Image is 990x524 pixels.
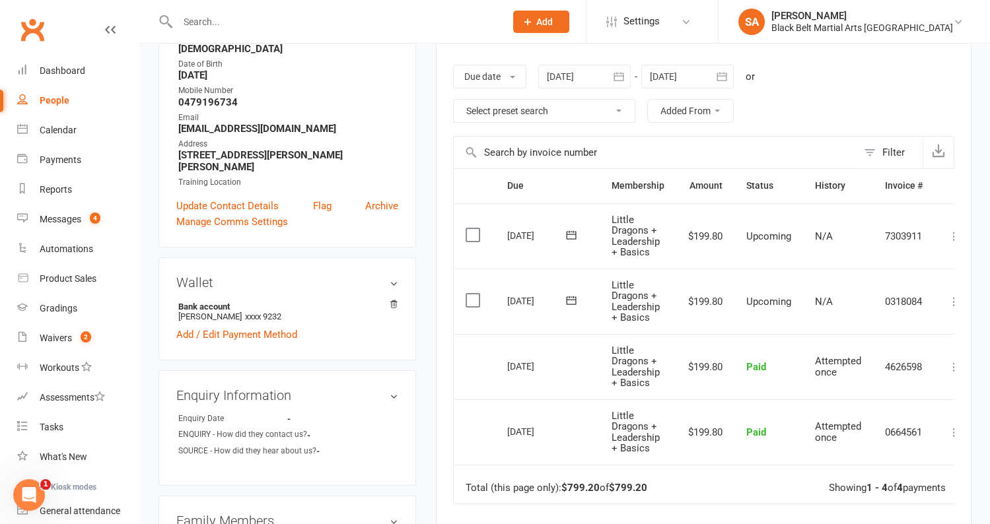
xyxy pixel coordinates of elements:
th: Invoice # [873,169,935,203]
a: Add / Edit Payment Method [176,327,297,343]
th: Membership [600,169,676,203]
div: Dashboard [40,65,85,76]
strong: 1 - 4 [866,482,888,494]
td: 0318084 [873,269,935,334]
input: Search by invoice number [454,137,857,168]
div: Gradings [40,303,77,313]
a: Dashboard [17,56,139,86]
strong: [DATE] [178,69,398,81]
div: Total (this page only): of [466,482,647,494]
td: 4626598 [873,334,935,399]
td: $199.80 [676,334,734,399]
div: or [746,69,755,84]
button: Filter [857,137,923,168]
th: Amount [676,169,734,203]
div: Calendar [40,125,77,135]
div: Address [178,138,398,150]
a: Reports [17,175,139,205]
strong: - [316,446,392,456]
a: Payments [17,145,139,175]
span: Upcoming [746,230,791,242]
a: What's New [17,442,139,472]
div: General attendance [40,506,120,516]
strong: 0479196734 [178,96,398,108]
a: People [17,86,139,115]
td: $199.80 [676,399,734,465]
span: Little Dragons + Leadership + Basics [612,279,660,324]
div: Reports [40,184,72,195]
th: History [803,169,873,203]
span: Attempted once [815,355,861,378]
div: Date of Birth [178,58,398,71]
a: Workouts [17,353,139,383]
strong: $799.20 [561,482,600,494]
a: Clubworx [16,13,49,46]
div: Automations [40,244,93,254]
span: Attempted once [815,420,861,443]
div: Showing of payments [829,482,946,494]
button: Add [513,11,569,33]
a: Product Sales [17,264,139,294]
h3: Wallet [176,275,398,290]
th: Due [495,169,600,203]
div: Filter [882,145,905,160]
th: Status [734,169,803,203]
div: Training Location [178,176,398,189]
div: Waivers [40,333,72,343]
strong: Bank account [178,302,392,311]
strong: [DEMOGRAPHIC_DATA] [178,43,398,55]
div: Messages [40,214,81,224]
a: Messages 4 [17,205,139,234]
span: Settings [623,7,660,36]
span: Add [536,16,553,27]
a: Calendar [17,115,139,145]
span: 1 [40,479,51,490]
div: SOURCE - How did they hear about us? [178,445,316,457]
span: Little Dragons + Leadership + Basics [612,344,660,389]
td: $199.80 [676,269,734,334]
h3: Enquiry Information [176,388,398,403]
iframe: Intercom live chat [13,479,45,511]
strong: [STREET_ADDRESS][PERSON_NAME][PERSON_NAME] [178,149,398,173]
td: $199.80 [676,203,734,269]
a: Automations [17,234,139,264]
a: Gradings [17,294,139,323]
a: Manage Comms Settings [176,214,288,230]
span: xxxx 9232 [245,311,281,321]
strong: $799.20 [609,482,647,494]
span: N/A [815,296,833,308]
a: Flag [313,198,332,214]
span: Paid [746,361,766,373]
div: Tasks [40,422,63,432]
a: Waivers 2 [17,323,139,353]
input: Search... [174,13,496,31]
div: Enquiry Date [178,412,287,425]
strong: 4 [897,482,903,494]
div: [PERSON_NAME] [771,10,953,22]
div: Email [178,112,398,124]
div: Mobile Number [178,84,398,97]
span: Paid [746,426,766,438]
div: [DATE] [507,225,568,246]
a: Archive [365,198,398,214]
button: Due date [453,65,526,88]
div: Product Sales [40,273,96,284]
li: [PERSON_NAME] [176,300,398,323]
a: Update Contact Details [176,198,279,214]
span: N/A [815,230,833,242]
div: Payments [40,154,81,165]
strong: - [287,414,363,424]
div: Black Belt Martial Arts [GEOGRAPHIC_DATA] [771,22,953,34]
span: Little Dragons + Leadership + Basics [612,214,660,259]
strong: - [307,430,383,440]
div: What's New [40,451,87,462]
span: 4 [90,213,100,224]
div: Workouts [40,362,79,373]
a: Tasks [17,412,139,442]
span: 2 [81,331,91,343]
button: Added From [647,99,734,123]
div: ENQUIRY - How did they contact us? [178,428,307,441]
span: Upcoming [746,296,791,308]
span: Little Dragons + Leadership + Basics [612,410,660,455]
strong: [EMAIL_ADDRESS][DOMAIN_NAME] [178,123,398,135]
